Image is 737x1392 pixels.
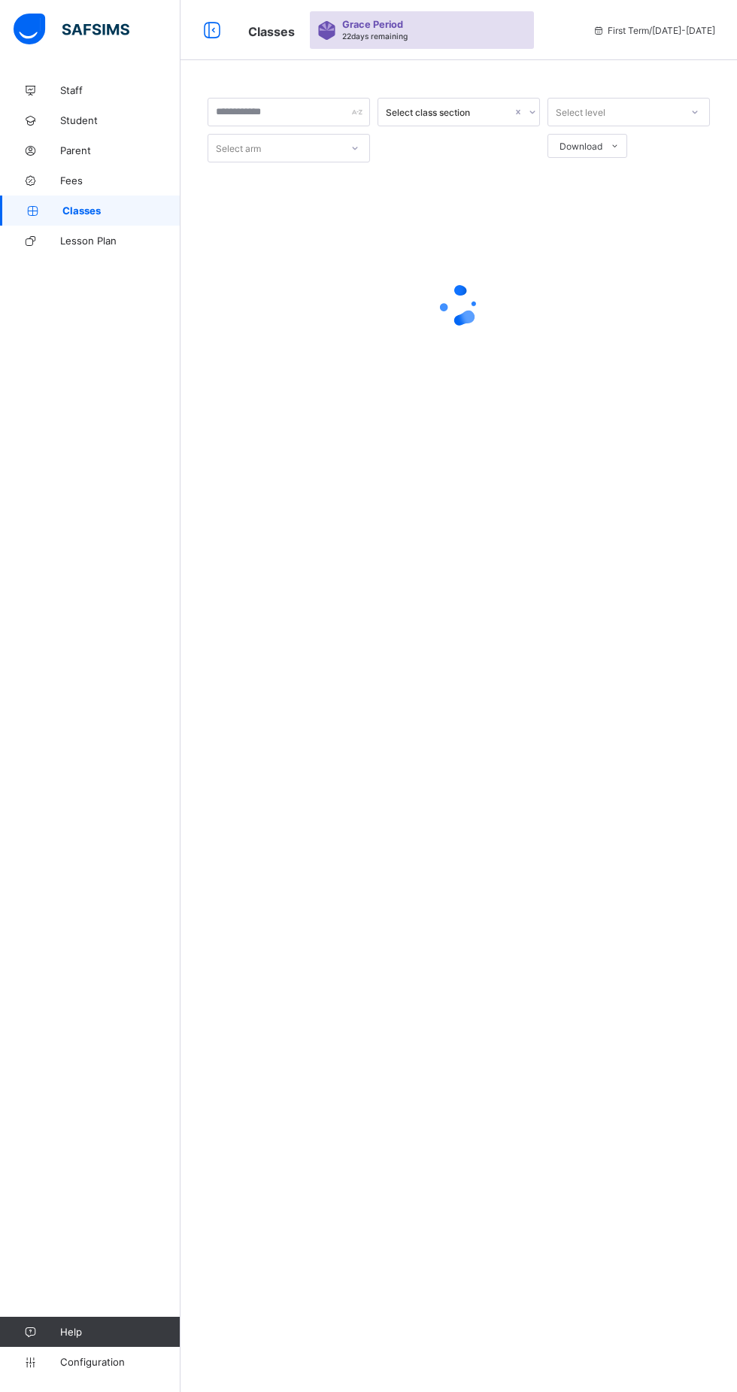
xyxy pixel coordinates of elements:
[556,98,605,126] div: Select level
[60,235,180,247] span: Lesson Plan
[248,24,295,39] span: Classes
[60,1326,180,1338] span: Help
[62,205,180,217] span: Classes
[60,1356,180,1368] span: Configuration
[60,144,180,156] span: Parent
[216,134,261,162] div: Select arm
[593,25,715,36] span: session/term information
[60,114,180,126] span: Student
[60,174,180,187] span: Fees
[342,32,408,41] span: 22 days remaining
[386,107,512,118] div: Select class section
[342,19,403,30] span: Grace Period
[14,14,129,45] img: safsims
[560,141,602,152] span: Download
[317,21,336,40] img: sticker-purple.71386a28dfed39d6af7621340158ba97.svg
[60,84,180,96] span: Staff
